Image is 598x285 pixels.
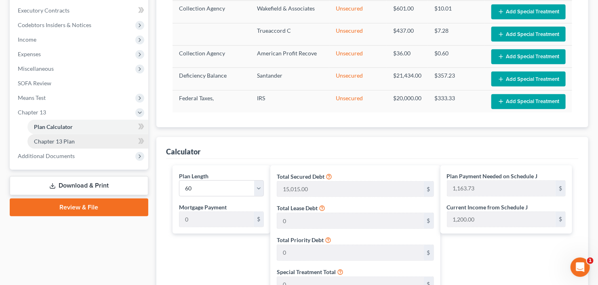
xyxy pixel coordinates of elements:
[491,72,566,87] button: Add Special Treatment
[166,147,200,156] div: Calculator
[447,212,556,227] input: 0.00
[277,172,324,181] label: Total Secured Debt
[251,46,329,68] td: American Profit Recove
[173,90,251,112] td: Federal Taxes,
[10,176,148,195] a: Download & Print
[424,213,434,228] div: $
[18,51,41,57] span: Expenses
[179,203,227,211] label: Mortgage Payment
[277,245,423,260] input: 0.00
[277,268,336,276] label: Special Treatment Total
[447,172,538,180] label: Plan Payment Needed on Schedule J
[491,27,566,42] button: Add Special Treatment
[387,68,428,90] td: $21,434.00
[491,49,566,64] button: Add Special Treatment
[18,94,46,101] span: Means Test
[447,181,556,196] input: 0.00
[329,90,387,112] td: Unsecured
[491,94,566,109] button: Add Special Treatment
[387,23,428,45] td: $437.00
[251,68,329,90] td: Santander
[18,7,69,14] span: Executory Contracts
[329,23,387,45] td: Unsecured
[10,198,148,216] a: Review & File
[173,46,251,68] td: Collection Agency
[34,123,73,130] span: Plan Calculator
[587,258,594,264] span: 1
[277,236,324,244] label: Total Priority Debt
[428,46,485,68] td: $0.60
[251,23,329,45] td: Trueaccord C
[329,46,387,68] td: Unsecured
[571,258,590,277] iframe: Intercom live chat
[179,172,208,180] label: Plan Length
[254,212,263,227] div: $
[179,212,254,227] input: 0.00
[277,204,318,212] label: Total Lease Debt
[387,46,428,68] td: $36.00
[447,203,528,211] label: Current Income from Schedule J
[251,90,329,112] td: IRS
[173,1,251,23] td: Collection Agency
[34,138,75,145] span: Chapter 13 Plan
[329,1,387,23] td: Unsecured
[18,21,91,28] span: Codebtors Insiders & Notices
[428,90,485,112] td: $333.33
[11,76,148,91] a: SOFA Review
[18,109,46,116] span: Chapter 13
[11,3,148,18] a: Executory Contracts
[556,212,565,227] div: $
[428,23,485,45] td: $7.28
[329,68,387,90] td: Unsecured
[173,68,251,90] td: Deficiency Balance
[424,245,434,260] div: $
[18,152,75,159] span: Additional Documents
[424,182,434,197] div: $
[428,68,485,90] td: $357.23
[27,120,148,134] a: Plan Calculator
[428,1,485,23] td: $10.01
[18,65,54,72] span: Miscellaneous
[18,80,51,87] span: SOFA Review
[556,181,565,196] div: $
[277,213,423,228] input: 0.00
[387,90,428,112] td: $20,000.00
[18,36,36,43] span: Income
[251,1,329,23] td: Wakefield & Associates
[277,182,423,197] input: 0.00
[27,134,148,149] a: Chapter 13 Plan
[491,4,566,19] button: Add Special Treatment
[387,1,428,23] td: $601.00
